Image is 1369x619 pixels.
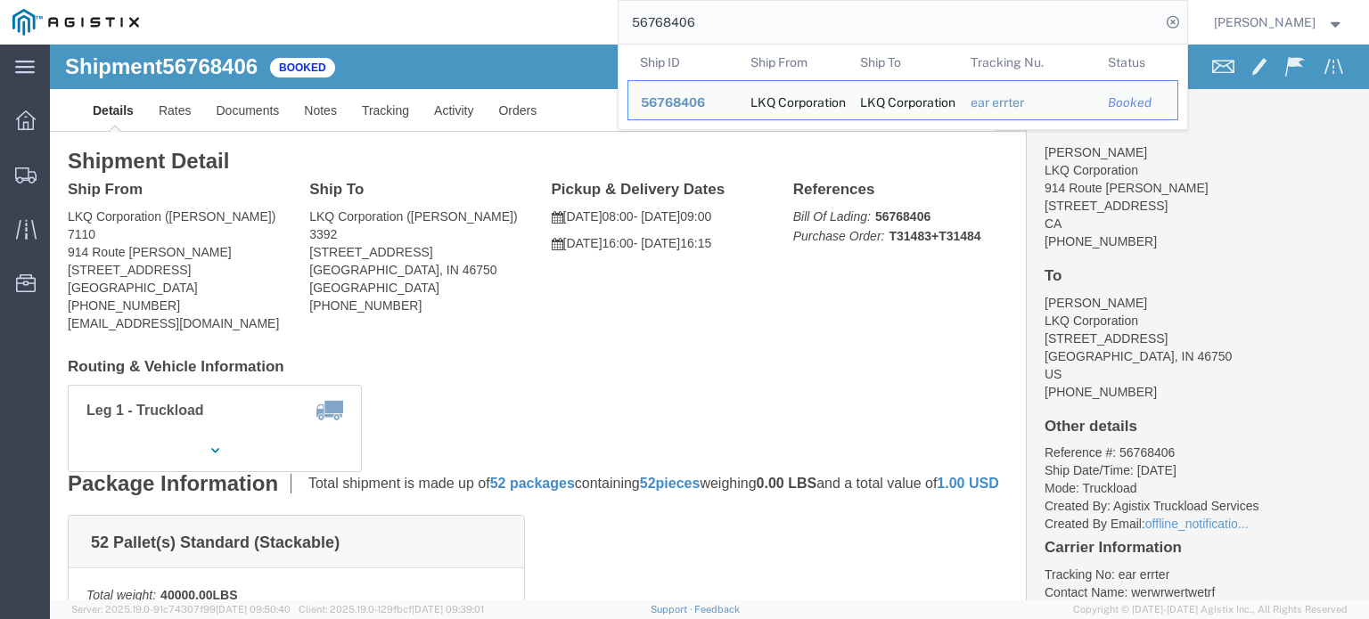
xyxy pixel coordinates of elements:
span: [DATE] 09:50:40 [216,604,291,615]
a: Support [651,604,695,615]
th: Ship From [737,45,848,80]
span: Server: 2025.19.0-91c74307f99 [71,604,291,615]
input: Search for shipment number, reference number [619,1,1160,44]
iframe: FS Legacy Container [50,45,1369,600]
div: LKQ Corporation [750,81,835,119]
th: Ship To [848,45,958,80]
th: Ship ID [627,45,738,80]
span: Copyright © [DATE]-[DATE] Agistix Inc., All Rights Reserved [1073,602,1348,617]
th: Status [1095,45,1178,80]
table: Search Results [627,45,1187,129]
div: 56768406 [641,94,725,112]
img: logo [12,9,139,36]
span: [DATE] 09:39:01 [412,604,484,615]
span: 56768406 [641,95,705,110]
span: Joey Vernier [1214,12,1316,32]
a: Feedback [694,604,740,615]
div: Booked [1108,94,1165,112]
span: Client: 2025.19.0-129fbcf [299,604,484,615]
button: [PERSON_NAME] [1213,12,1345,33]
div: LKQ Corporation [860,81,946,119]
th: Tracking Nu. [957,45,1095,80]
div: ear errter [970,94,1083,112]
